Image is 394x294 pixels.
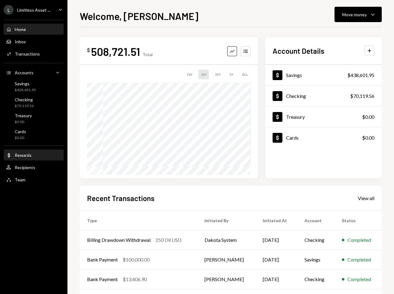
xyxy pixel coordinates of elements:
[198,70,209,79] div: 1M
[4,174,64,185] a: Team
[4,5,13,15] div: L
[286,93,306,99] div: Checking
[197,230,255,250] td: Dakota System
[342,11,367,18] div: Move money
[265,127,382,148] a: Cards$0.00
[184,70,195,79] div: 1W
[87,256,118,263] div: Bank Payment
[4,79,64,94] a: Savings$438,601.95
[255,250,297,269] td: [DATE]
[87,193,155,203] h2: Recent Transactions
[197,250,255,269] td: [PERSON_NAME]
[265,65,382,85] a: Savings$438,601.95
[15,51,40,56] div: Transactions
[212,70,223,79] div: 3M
[15,103,34,109] div: $70,119.56
[4,162,64,173] a: Recipients
[255,211,297,230] th: Initiated At
[4,67,64,78] a: Accounts
[87,236,151,244] div: Billing Drawdown Withdrawal
[15,165,35,170] div: Recipients
[286,114,305,120] div: Treasury
[265,106,382,127] a: Treasury$0.00
[4,36,64,47] a: Inbox
[15,113,32,118] div: Treasury
[335,7,382,22] button: Move money
[239,70,251,79] div: ALL
[297,250,335,269] td: Savings
[297,211,335,230] th: Account
[197,269,255,289] td: [PERSON_NAME]
[286,135,299,141] div: Cards
[123,256,150,263] div: $100,000.00
[297,269,335,289] td: Checking
[80,10,198,22] h1: Welcome, [PERSON_NAME]
[197,211,255,230] th: Initiated By
[362,113,374,121] div: $0.00
[358,195,374,201] div: View all
[91,44,140,58] div: 508,721.51
[155,236,182,244] div: 250 DKUSD
[347,276,371,283] div: Completed
[4,149,64,161] a: Rewards
[265,86,382,106] a: Checking$70,119.56
[4,127,64,142] a: Cards$0.00
[335,211,382,230] th: Status
[15,177,25,182] div: Team
[255,269,297,289] td: [DATE]
[15,39,26,44] div: Inbox
[80,211,197,230] th: Type
[347,256,371,263] div: Completed
[15,87,36,93] div: $438,601.95
[362,134,374,141] div: $0.00
[4,111,64,126] a: Treasury$0.00
[255,230,297,250] td: [DATE]
[297,230,335,250] td: Checking
[15,129,26,134] div: Cards
[273,46,324,56] h2: Account Details
[15,135,26,141] div: $0.00
[15,97,34,102] div: Checking
[15,27,26,32] div: Home
[15,81,36,86] div: Savings
[358,195,374,201] a: View all
[15,119,32,125] div: $0.00
[87,276,118,283] div: Bank Payment
[286,72,302,78] div: Savings
[227,70,236,79] div: 1Y
[87,47,90,53] div: $
[143,52,153,57] div: Total
[4,24,64,35] a: Home
[17,7,50,13] div: Limitless Asset ...
[15,153,32,158] div: Rewards
[4,95,64,110] a: Checking$70,119.56
[123,276,147,283] div: $13,406.90
[15,70,33,75] div: Accounts
[347,236,371,244] div: Completed
[350,92,374,100] div: $70,119.56
[347,72,374,79] div: $438,601.95
[4,48,64,59] a: Transactions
